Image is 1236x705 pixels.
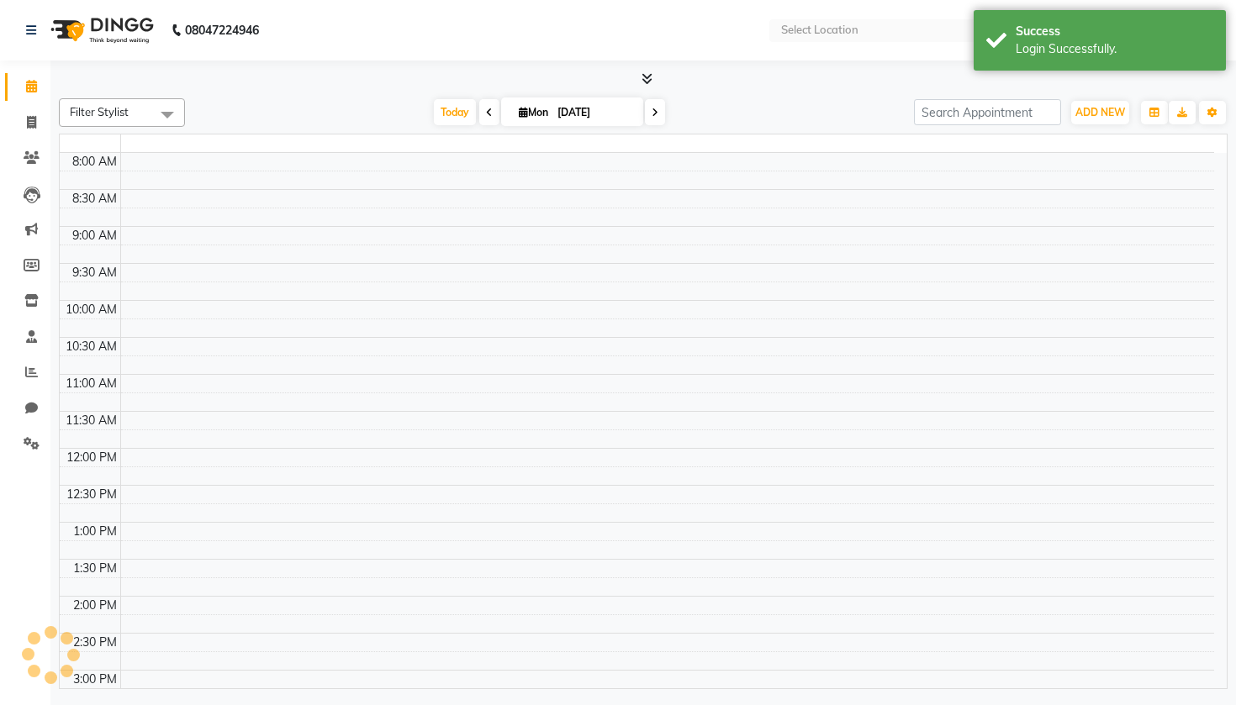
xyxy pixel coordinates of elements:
div: 11:00 AM [62,375,120,392]
div: Select Location [781,22,858,39]
span: ADD NEW [1075,106,1125,118]
div: 11:30 AM [62,412,120,429]
div: 9:00 AM [69,227,120,245]
div: 3:00 PM [70,671,120,688]
div: 1:00 PM [70,523,120,540]
input: Search Appointment [914,99,1061,125]
input: 2025-09-01 [552,100,636,125]
div: 10:00 AM [62,301,120,318]
div: Login Successfully. [1016,40,1213,58]
button: ADD NEW [1071,101,1129,124]
div: Success [1016,23,1213,40]
b: 08047224946 [185,7,259,54]
div: 8:00 AM [69,153,120,171]
span: Today [434,99,476,125]
div: 2:00 PM [70,597,120,614]
div: 12:30 PM [63,486,120,503]
div: 8:30 AM [69,190,120,208]
div: 2:30 PM [70,634,120,651]
div: 1:30 PM [70,560,120,577]
div: 12:00 PM [63,449,120,466]
div: 9:30 AM [69,264,120,281]
span: Filter Stylist [70,105,129,118]
div: 10:30 AM [62,338,120,355]
img: logo [43,7,158,54]
span: Mon [515,106,552,118]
